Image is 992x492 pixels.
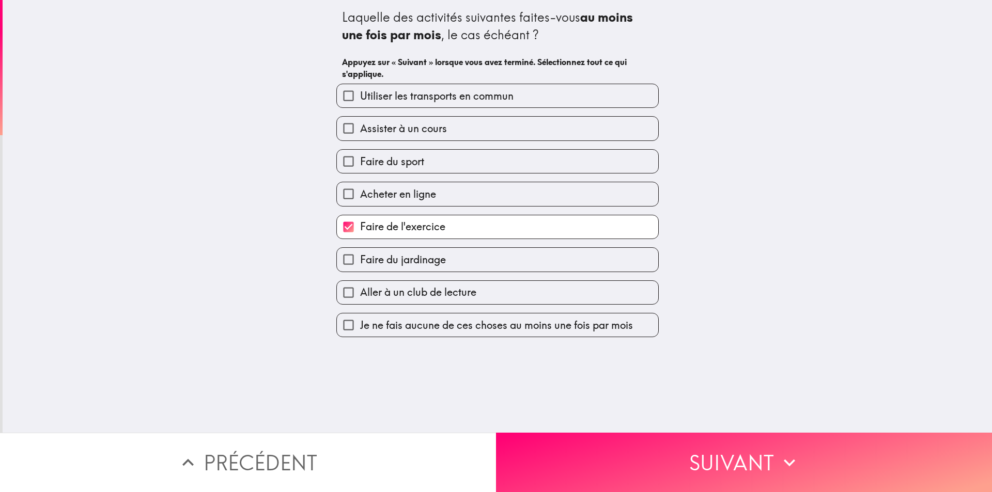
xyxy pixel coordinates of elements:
b: au moins une fois par mois [342,9,636,42]
button: Acheter en ligne [337,182,658,205]
span: Assister à un cours [360,121,447,136]
button: Faire de l'exercice [337,215,658,239]
span: Faire de l'exercice [360,219,445,234]
span: Faire du jardinage [360,252,446,267]
span: Acheter en ligne [360,187,436,201]
span: Faire du sport [360,154,424,169]
button: Faire du sport [337,150,658,173]
span: Je ne fais aucune de ces choses au moins une fois par mois [360,318,633,332]
button: Faire du jardinage [337,248,658,271]
button: Je ne fais aucune de ces choses au moins une fois par mois [337,313,658,337]
span: Utiliser les transports en commun [360,89,514,103]
button: Suivant [496,433,992,492]
button: Assister à un cours [337,117,658,140]
button: Aller à un club de lecture [337,281,658,304]
button: Utiliser les transports en commun [337,84,658,107]
h6: Appuyez sur « Suivant » lorsque vous avez terminé. Sélectionnez tout ce qui s'applique. [342,56,653,80]
span: Aller à un club de lecture [360,285,476,299]
div: Laquelle des activités suivantes faites-vous , le cas échéant ? [342,9,653,43]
